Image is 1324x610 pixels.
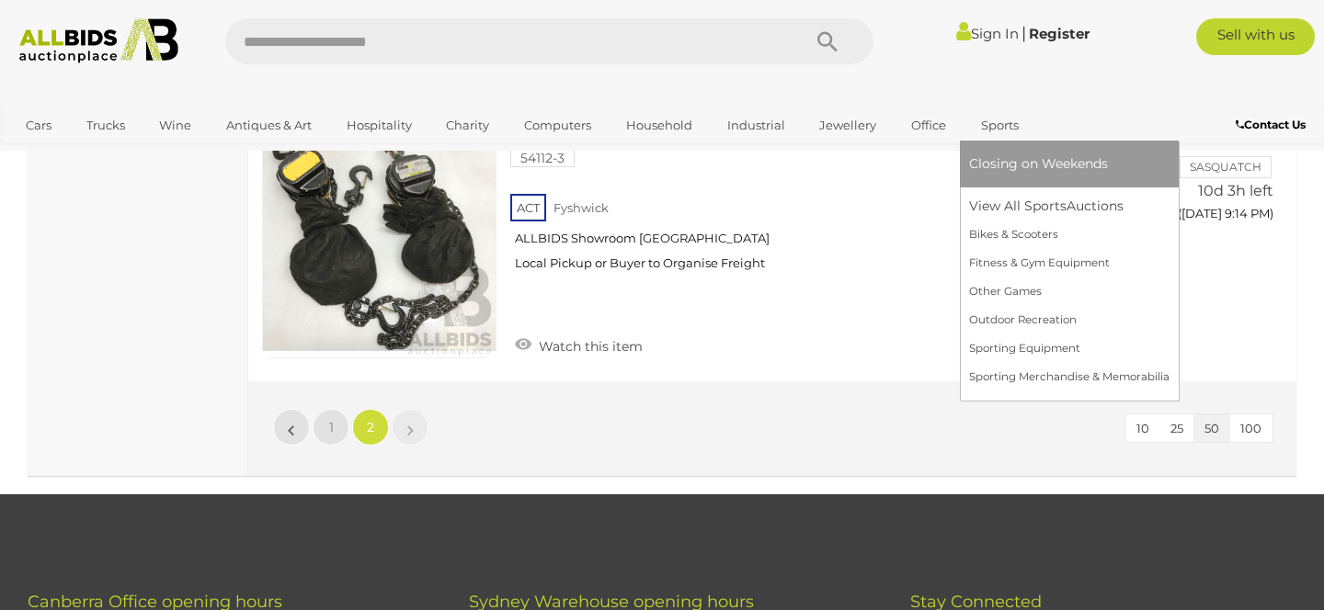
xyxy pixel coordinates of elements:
[510,331,647,358] a: Watch this item
[956,25,1019,42] a: Sign In
[335,110,424,141] a: Hospitality
[782,18,873,64] button: Search
[1170,421,1183,435] span: 25
[329,419,334,435] span: 1
[352,409,389,446] a: 2
[1029,25,1090,42] a: Register
[434,110,501,141] a: Charity
[1125,414,1160,443] button: 10
[614,110,704,141] a: Household
[1193,414,1230,443] button: 50
[10,18,188,63] img: Allbids.com.au
[807,110,888,141] a: Jewellery
[313,409,349,446] a: 1
[1240,421,1261,435] span: 100
[1236,115,1310,135] a: Contact Us
[214,110,324,141] a: Antiques & Art
[1229,414,1273,443] button: 100
[899,110,958,141] a: Office
[74,110,137,141] a: Trucks
[969,110,1031,141] a: Sports
[14,110,63,141] a: Cars
[273,409,310,446] a: «
[1136,421,1149,435] span: 10
[512,110,603,141] a: Computers
[524,124,1108,285] a: GuardAll Industrial Series 3m 500kg Chain Block Lift - Lot of Two 54112-3 ACT Fyshwick ALLBIDS Sh...
[14,141,168,171] a: [GEOGRAPHIC_DATA]
[715,110,797,141] a: Industrial
[534,338,643,355] span: Watch this item
[1022,23,1026,43] span: |
[147,110,203,141] a: Wine
[1236,118,1306,131] b: Contact Us
[1159,414,1194,443] button: 25
[367,419,374,435] span: 2
[1136,124,1278,232] a: $31 SASQUATCH 10d 3h left ([DATE] 9:14 PM)
[392,409,428,446] a: »
[1196,18,1315,55] a: Sell with us
[1204,421,1219,435] span: 50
